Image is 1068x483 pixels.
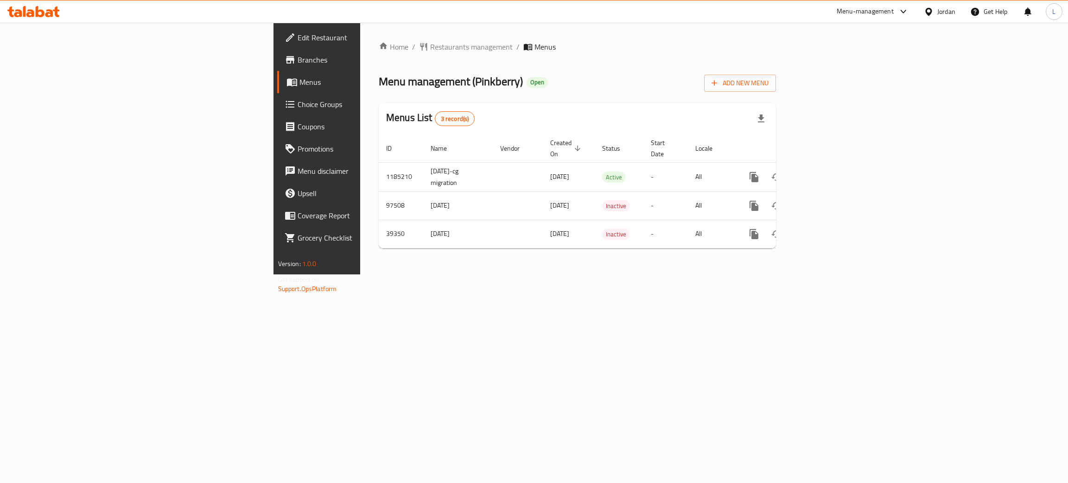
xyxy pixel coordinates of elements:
span: Open [527,78,548,86]
span: Choice Groups [298,99,445,110]
a: Grocery Checklist [277,227,452,249]
td: [DATE]-cg migration [423,162,493,191]
li: / [516,41,520,52]
h2: Menus List [386,111,475,126]
span: Name [431,143,459,154]
span: Vendor [500,143,532,154]
td: All [688,220,736,248]
span: [DATE] [550,171,569,183]
a: Menus [277,71,452,93]
a: Support.OpsPlatform [278,283,337,295]
a: Coverage Report [277,204,452,227]
span: Upsell [298,188,445,199]
button: Change Status [765,223,788,245]
span: Grocery Checklist [298,232,445,243]
td: - [643,162,688,191]
div: Inactive [602,200,630,211]
a: Edit Restaurant [277,26,452,49]
button: more [743,195,765,217]
button: Change Status [765,166,788,188]
span: L [1052,6,1055,17]
span: Add New Menu [712,77,769,89]
span: Promotions [298,143,445,154]
span: ID [386,143,404,154]
span: Edit Restaurant [298,32,445,43]
span: 3 record(s) [435,114,475,123]
span: Menus [534,41,556,52]
td: - [643,220,688,248]
span: 1.0.0 [302,258,317,270]
a: Menu disclaimer [277,160,452,182]
div: Menu-management [837,6,894,17]
div: Open [527,77,548,88]
span: Branches [298,54,445,65]
span: Coupons [298,121,445,132]
span: Active [602,172,626,183]
a: Coupons [277,115,452,138]
span: Status [602,143,632,154]
span: Locale [695,143,725,154]
a: Restaurants management [419,41,513,52]
div: Total records count [435,111,475,126]
table: enhanced table [379,134,839,248]
span: Restaurants management [430,41,513,52]
span: Inactive [602,229,630,240]
button: more [743,223,765,245]
a: Choice Groups [277,93,452,115]
span: Menus [299,76,445,88]
nav: breadcrumb [379,41,776,52]
td: All [688,191,736,220]
span: Get support on: [278,273,321,286]
span: Menu disclaimer [298,165,445,177]
span: [DATE] [550,228,569,240]
td: [DATE] [423,191,493,220]
a: Upsell [277,182,452,204]
span: Created On [550,137,584,159]
span: [DATE] [550,199,569,211]
a: Branches [277,49,452,71]
button: Add New Menu [704,75,776,92]
td: - [643,191,688,220]
span: Inactive [602,201,630,211]
span: Coverage Report [298,210,445,221]
td: [DATE] [423,220,493,248]
a: Promotions [277,138,452,160]
span: Version: [278,258,301,270]
td: All [688,162,736,191]
button: more [743,166,765,188]
div: Jordan [937,6,955,17]
span: Start Date [651,137,677,159]
th: Actions [736,134,839,163]
div: Export file [750,108,772,130]
button: Change Status [765,195,788,217]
